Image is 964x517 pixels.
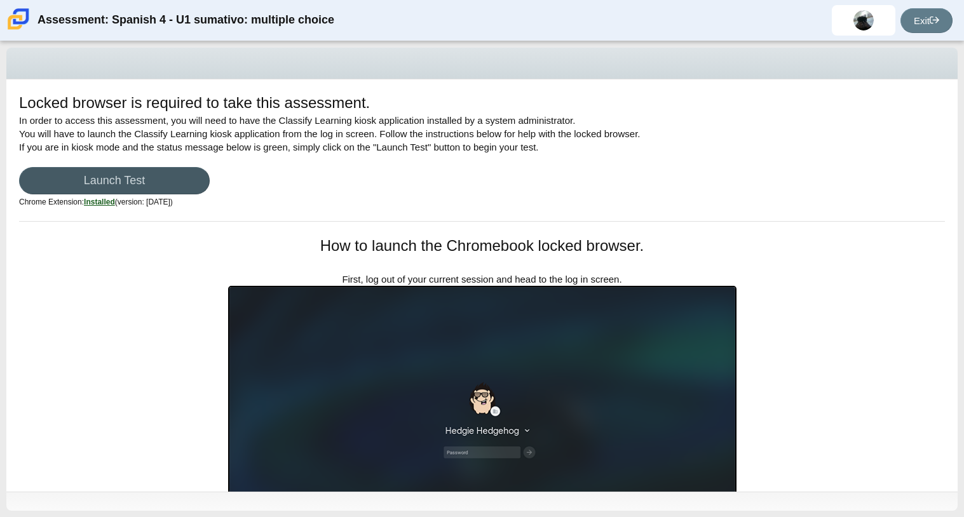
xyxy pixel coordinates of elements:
span: (version: [DATE]) [84,198,173,206]
div: Assessment: Spanish 4 - U1 sumativo: multiple choice [37,5,334,36]
img: Carmen School of Science & Technology [5,6,32,32]
img: xavier.ortizgonzal.aYaqqM [853,10,874,30]
h1: How to launch the Chromebook locked browser. [228,235,737,257]
h1: Locked browser is required to take this assessment. [19,92,370,114]
a: Launch Test [19,167,210,194]
a: Carmen School of Science & Technology [5,23,32,34]
u: Installed [84,198,115,206]
small: Chrome Extension: [19,198,173,206]
div: In order to access this assessment, you will need to have the Classify Learning kiosk application... [19,92,945,221]
a: Exit [900,8,953,33]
